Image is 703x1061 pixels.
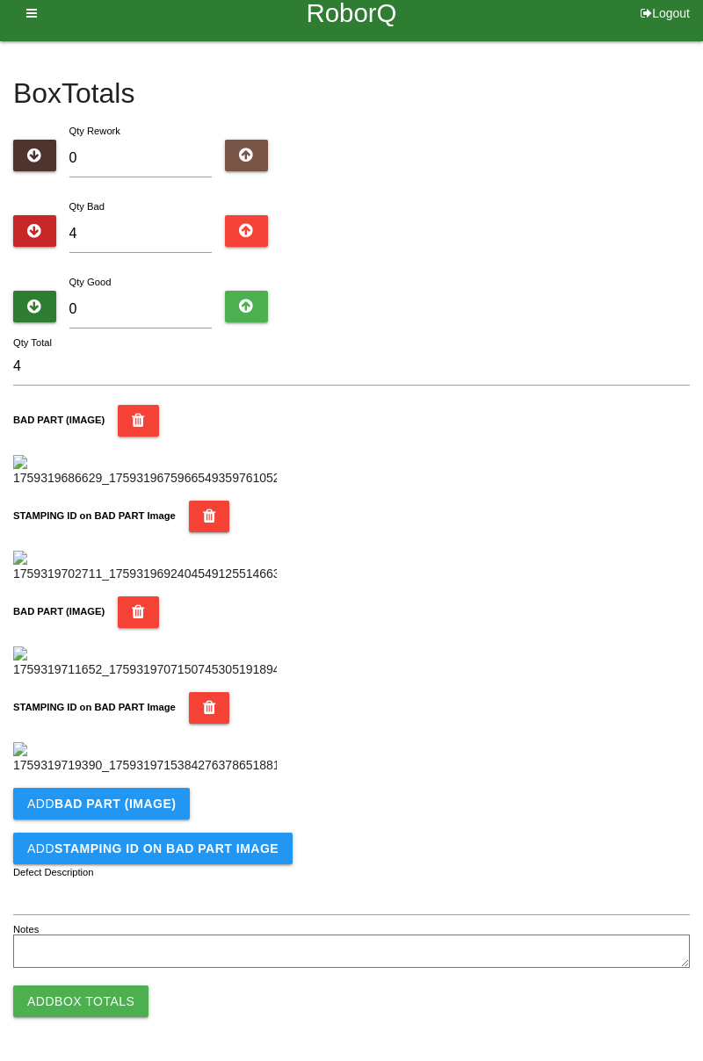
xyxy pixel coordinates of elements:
b: BAD PART (IMAGE) [13,415,105,425]
label: Qty Total [13,336,52,350]
button: STAMPING ID on BAD PART Image [189,501,230,532]
button: AddBAD PART (IMAGE) [13,788,190,819]
img: 1759319711652_17593197071507453051918944581707.jpg [13,646,277,679]
img: 1759319686629_17593196759665493597610529256666.jpg [13,455,277,487]
button: AddSTAMPING ID on BAD PART Image [13,833,293,864]
label: Defect Description [13,865,94,880]
h4: Box Totals [13,78,690,109]
b: BAD PART (IMAGE) [54,797,176,811]
label: Qty Good [69,277,112,287]
button: BAD PART (IMAGE) [118,405,159,437]
button: AddBox Totals [13,985,149,1017]
img: 1759319719390_17593197153842763786518816122449.jpg [13,742,277,775]
label: Qty Rework [69,126,120,136]
label: Qty Bad [69,201,105,212]
b: STAMPING ID on BAD PART Image [13,702,176,712]
b: STAMPING ID on BAD PART Image [54,841,279,855]
button: STAMPING ID on BAD PART Image [189,692,230,724]
b: BAD PART (IMAGE) [13,606,105,617]
label: Notes [13,922,39,937]
button: BAD PART (IMAGE) [118,596,159,628]
img: 1759319702711_17593196924045491255146630023577.jpg [13,551,277,583]
b: STAMPING ID on BAD PART Image [13,510,176,521]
